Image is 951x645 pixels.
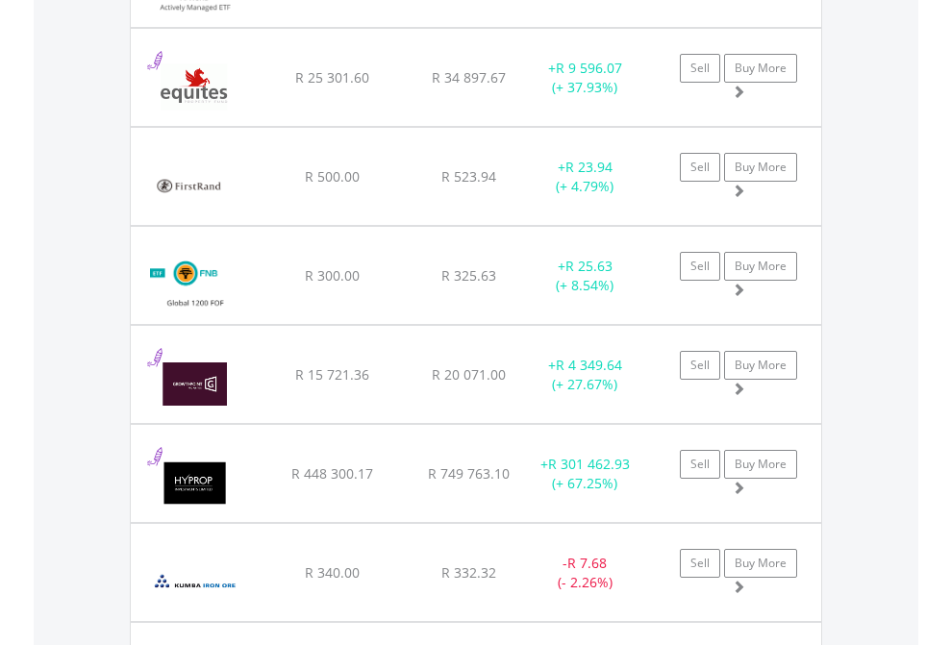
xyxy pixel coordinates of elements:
[548,455,630,473] span: R 301 462.93
[724,54,797,83] a: Buy More
[680,54,720,83] a: Sell
[295,365,369,384] span: R 15 721.36
[680,351,720,380] a: Sell
[432,68,506,87] span: R 34 897.67
[140,449,249,517] img: EQU.ZA.HYP.png
[441,563,496,582] span: R 332.32
[724,252,797,281] a: Buy More
[305,266,360,285] span: R 300.00
[680,450,720,479] a: Sell
[295,68,369,87] span: R 25 301.60
[565,257,613,275] span: R 25.63
[525,455,645,493] div: + (+ 67.25%)
[140,152,238,220] img: EQU.ZA.FSR.png
[556,59,622,77] span: R 9 596.07
[724,450,797,479] a: Buy More
[724,549,797,578] a: Buy More
[432,365,506,384] span: R 20 071.00
[525,554,645,592] div: - (- 2.26%)
[525,356,645,394] div: + (+ 27.67%)
[680,549,720,578] a: Sell
[305,167,360,186] span: R 500.00
[291,464,373,483] span: R 448 300.17
[680,153,720,182] a: Sell
[140,251,251,319] img: EQU.ZA.FNBEQF.png
[441,167,496,186] span: R 523.94
[724,351,797,380] a: Buy More
[680,252,720,281] a: Sell
[724,153,797,182] a: Buy More
[525,257,645,295] div: + (+ 8.54%)
[140,350,249,418] img: EQU.ZA.GRT.png
[567,554,607,572] span: R 7.68
[441,266,496,285] span: R 325.63
[140,53,249,121] img: EQU.ZA.EQU.png
[305,563,360,582] span: R 340.00
[140,548,249,616] img: EQU.ZA.KIO.png
[525,158,645,196] div: + (+ 4.79%)
[565,158,613,176] span: R 23.94
[428,464,510,483] span: R 749 763.10
[556,356,622,374] span: R 4 349.64
[525,59,645,97] div: + (+ 37.93%)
